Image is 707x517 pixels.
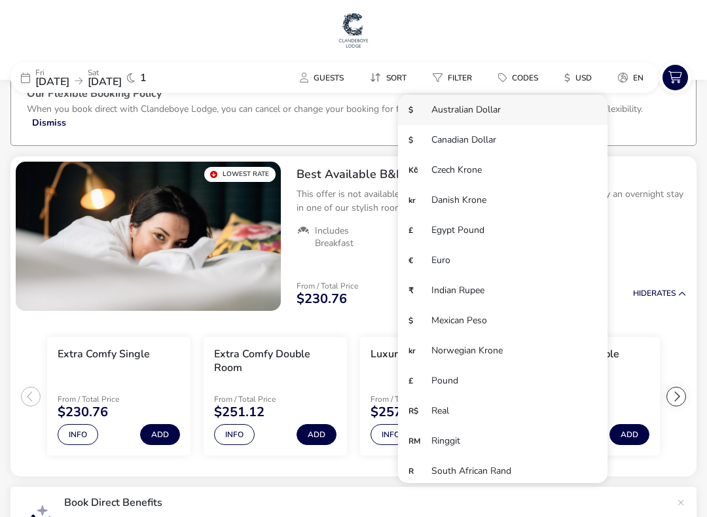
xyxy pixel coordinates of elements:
[448,73,472,83] span: Filter
[633,289,686,298] button: HideRates
[359,68,417,87] button: Sort
[398,185,607,215] li: krDanish Krone
[609,424,649,445] button: Add
[398,336,607,366] li: krNorwegian Krone
[398,276,607,306] li: ₹Indian Rupee
[337,10,370,50] img: Main Website
[371,424,411,445] button: Info
[359,68,422,87] naf-pibe-menu-bar-item: Sort
[398,125,607,155] li: $Canadian Dollar
[214,424,255,445] button: Info
[41,332,197,461] swiper-slide: 1 / 6
[564,71,570,84] i: $
[512,73,538,83] span: Codes
[371,395,482,403] p: From / Total Price
[408,106,431,114] strong: $
[197,332,353,461] swiper-slide: 2 / 6
[204,167,276,182] div: Lowest Rate
[297,187,686,215] p: This offer is not available on any other website and is exclusive to you! Enjoy an overnight stay...
[408,287,431,294] strong: ₹
[398,396,607,426] li: R$Real
[35,75,69,89] span: [DATE]
[214,348,336,375] h3: Extra Comfy Double Room
[289,68,359,87] naf-pibe-menu-bar-item: Guests
[422,68,488,87] naf-pibe-menu-bar-item: Filter
[408,467,431,475] strong: R
[214,406,264,419] span: $251.12
[398,366,607,396] li: £Pound
[371,406,421,419] span: $257.91
[408,407,431,415] strong: R$
[408,136,431,144] strong: $
[554,68,607,87] naf-pibe-menu-bar-item: $USD
[408,166,431,174] strong: Kč
[353,332,510,461] swiper-slide: 3 / 6
[633,288,651,298] span: Hide
[408,317,431,325] strong: $
[297,424,336,445] button: Add
[607,68,654,87] button: en
[88,69,122,77] p: Sat
[398,426,607,456] li: RMRinggit
[88,75,122,89] span: [DATE]
[554,68,602,87] button: $USD
[398,245,607,276] li: €Euro
[398,306,607,336] li: $Mexican Peso
[297,167,686,182] h2: Best Available B&B Rate Guaranteed
[314,73,344,83] span: Guests
[408,226,431,234] strong: £
[10,62,207,93] div: Fri[DATE]Sat[DATE]1
[58,424,98,445] button: Info
[398,456,607,486] li: RSouth African Rand
[289,68,354,87] button: Guests
[64,497,670,508] p: Book Direct Benefits
[607,68,659,87] naf-pibe-menu-bar-item: en
[371,348,459,361] h3: Luxury Loft Single
[16,162,281,311] swiper-slide: 1 / 1
[27,88,680,102] h3: Our Flexible Booking Policy
[398,155,607,185] li: KčCzech Krone
[575,73,592,83] span: USD
[140,73,147,83] span: 1
[408,437,431,445] strong: RM
[58,348,150,361] h3: Extra Comfy Single
[422,68,482,87] button: Filter
[633,73,644,83] span: en
[297,282,358,290] p: From / Total Price
[286,156,697,260] div: Best Available B&B Rate GuaranteedThis offer is not available on any other website and is exclusi...
[488,68,554,87] naf-pibe-menu-bar-item: Codes
[408,257,431,264] strong: €
[408,347,431,355] strong: kr
[488,68,549,87] button: Codes
[27,103,643,115] p: When you book direct with Clandeboye Lodge, you can cancel or change your booking for free up to ...
[32,116,66,130] button: Dismiss
[58,406,108,419] span: $230.76
[140,424,180,445] button: Add
[315,225,384,249] span: Includes Breakfast
[297,293,347,306] span: $230.76
[35,69,69,77] p: Fri
[58,395,170,403] p: From / Total Price
[398,95,607,125] li: $Australian Dollar
[386,73,407,83] span: Sort
[408,377,431,385] strong: £
[408,196,431,204] strong: kr
[214,395,326,403] p: From / Total Price
[398,215,607,245] li: £Egypt Pound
